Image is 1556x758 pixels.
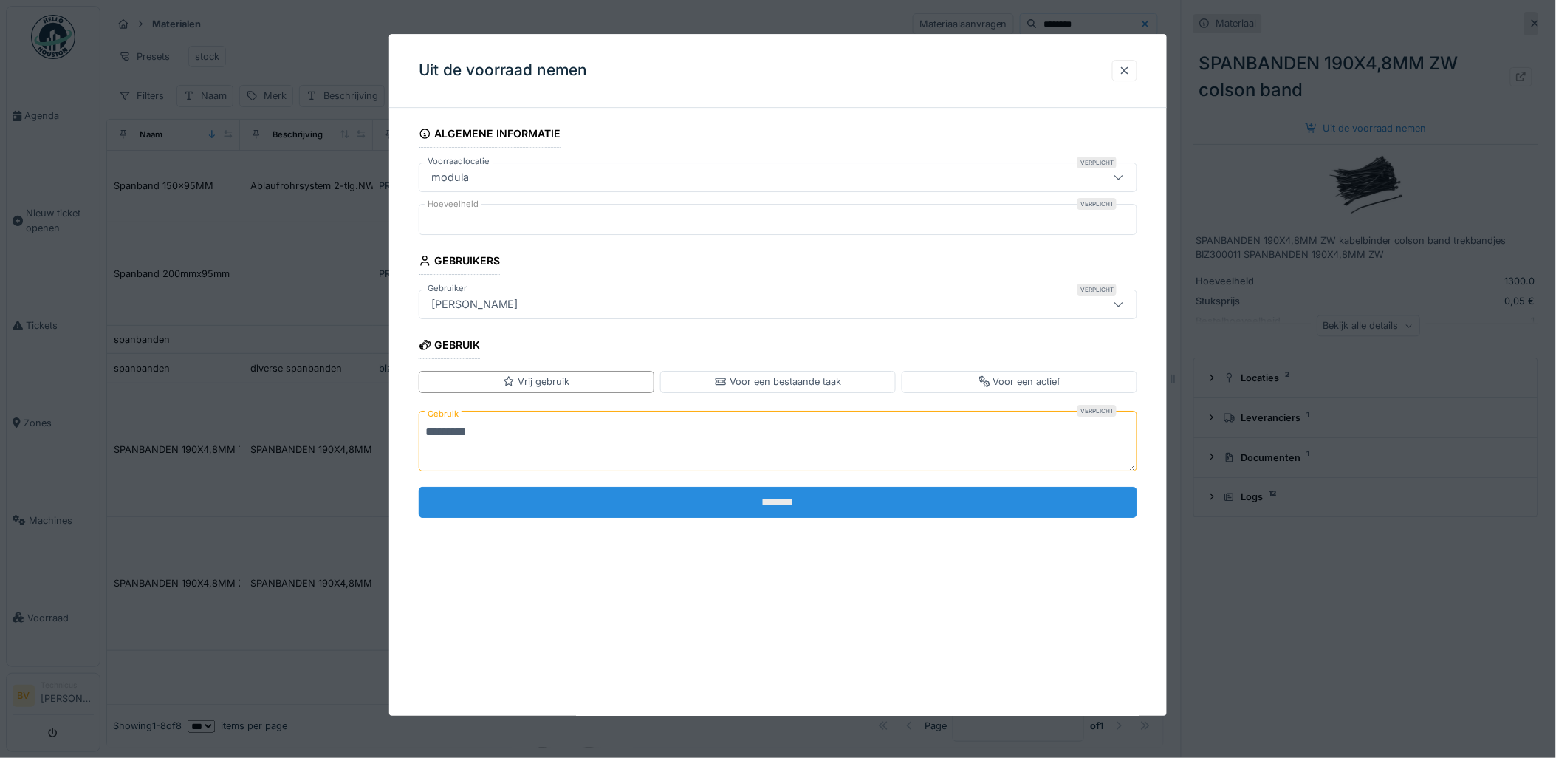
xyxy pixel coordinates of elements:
[425,296,524,313] div: [PERSON_NAME]
[979,375,1061,389] div: Voor een actief
[1077,198,1117,210] div: Verplicht
[1077,157,1117,168] div: Verplicht
[503,375,569,389] div: Vrij gebruik
[425,169,475,185] div: modula
[425,405,462,423] label: Gebruik
[425,155,493,168] label: Voorraadlocatie
[1077,405,1117,417] div: Verplicht
[425,198,481,211] label: Hoeveelheid
[1077,284,1117,296] div: Verplicht
[419,61,588,80] h3: Uit de voorraad nemen
[425,282,470,295] label: Gebruiker
[419,123,561,148] div: Algemene informatie
[715,375,841,389] div: Voor een bestaande taak
[419,250,501,275] div: Gebruikers
[419,334,481,359] div: Gebruik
